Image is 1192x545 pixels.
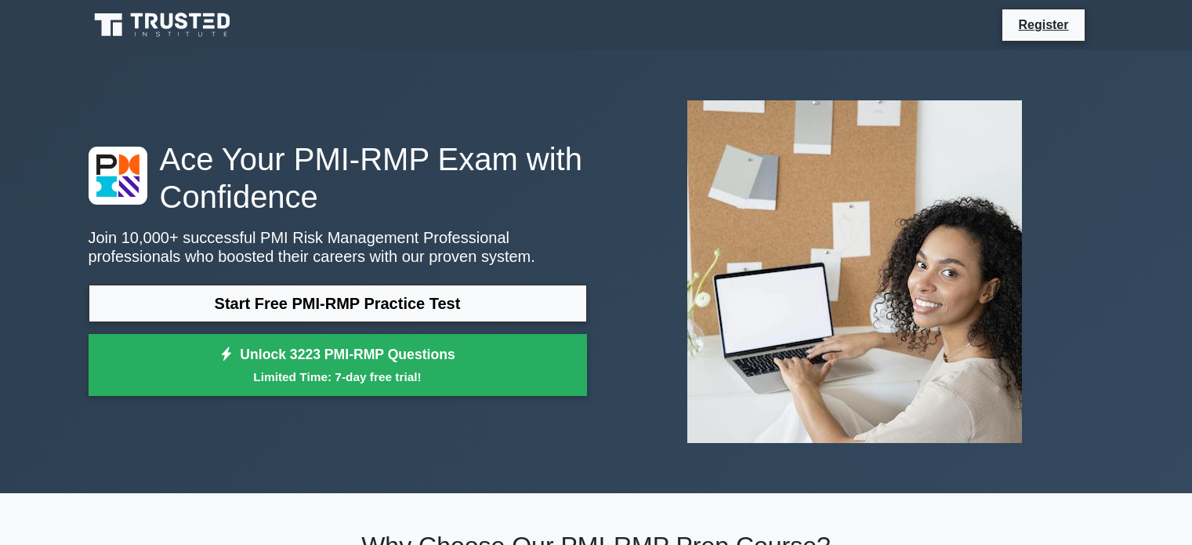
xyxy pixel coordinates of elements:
[89,334,587,397] a: Unlock 3223 PMI-RMP QuestionsLimited Time: 7-day free trial!
[89,285,587,322] a: Start Free PMI-RMP Practice Test
[108,368,567,386] small: Limited Time: 7-day free trial!
[89,228,587,266] p: Join 10,000+ successful PMI Risk Management Professional professionals who boosted their careers ...
[1009,15,1078,35] a: Register
[89,140,587,216] h1: Ace Your PMI-RMP Exam with Confidence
